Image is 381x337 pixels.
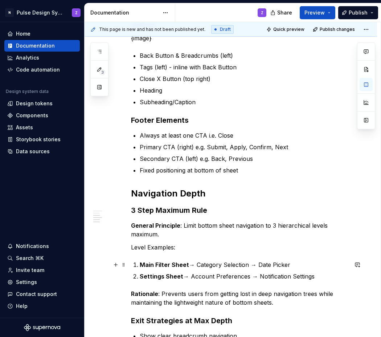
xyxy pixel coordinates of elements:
div: Storybook stories [16,136,61,143]
button: Preview [300,6,335,19]
svg: Supernova Logo [24,324,60,331]
div: N [5,8,14,17]
strong: Navigation Depth [131,188,206,199]
div: Design system data [6,89,49,94]
p: : Limit bottom sheet navigation to 3 hierarchical levels maximum. [131,221,348,239]
button: NPulse Design SystemZ [1,5,83,20]
a: Components [4,110,80,121]
a: Home [4,28,80,40]
a: Settings [4,276,80,288]
a: Code automation [4,64,80,76]
div: Contact support [16,291,57,298]
div: Z [261,10,263,16]
p: : Prevents users from getting lost in deep navigation trees while maintaining the lightweight nat... [131,289,348,307]
p: → Account Preferences → Notification Settings [140,272,348,281]
p: Always at least one CTA i.e. Close [140,131,348,140]
div: Analytics [16,54,39,61]
span: Publish [349,9,368,16]
div: Pulse Design System [17,9,63,16]
p: Heading [140,86,348,95]
span: Preview [304,9,325,16]
a: Data sources [4,146,80,157]
p: Secondary CTA (left) e.g. Back, Previous [140,154,348,163]
div: Assets [16,124,33,131]
div: Help [16,303,28,310]
div: Invite team [16,267,44,274]
h3: 3 Step Maximum Rule [131,205,348,215]
h3: Exit Strategies at Max Depth [131,316,348,326]
div: Documentation [90,9,159,16]
button: Contact support [4,288,80,300]
a: Documentation [4,40,80,52]
strong: Settings Sheet [140,273,183,280]
a: Assets [4,122,80,133]
strong: Rationale [131,290,158,297]
div: Z [75,10,78,16]
span: Share [277,9,292,16]
button: Share [267,6,297,19]
span: Draft [220,27,231,32]
p: Close X Button (top right) [140,74,348,83]
div: Data sources [16,148,50,155]
span: Publish changes [320,27,355,32]
button: Publish changes [311,24,358,34]
button: Notifications [4,240,80,252]
div: Documentation [16,42,55,49]
button: Publish [338,6,378,19]
p: Subheading/Caption [140,98,348,106]
p: Back Button & Breadcrumbs (left) [140,51,348,60]
div: Home [16,30,30,37]
span: Quick preview [273,27,304,32]
p: {image} [131,34,348,42]
strong: General Principle [131,222,180,229]
button: Search ⌘K [4,252,80,264]
p: → Category Selection → Date Picker [140,260,348,269]
button: Quick preview [264,24,308,34]
strong: Main Filter Sheet [140,261,189,268]
a: Analytics [4,52,80,64]
span: 3 [99,69,105,75]
div: Search ⌘K [16,255,44,262]
span: This page is new and has not been published yet. [99,27,205,32]
p: Primary CTA (right) e.g. Submit, Apply, Confirm, Next [140,143,348,151]
div: Components [16,112,48,119]
div: Settings [16,279,37,286]
h3: Footer Elements [131,115,348,125]
p: Fixed positioning at bottom of sheet [140,166,348,175]
div: Code automation [16,66,60,73]
div: Notifications [16,243,49,250]
div: Design tokens [16,100,53,107]
button: Help [4,300,80,312]
p: Level Examples: [131,243,348,252]
a: Design tokens [4,98,80,109]
a: Invite team [4,264,80,276]
a: Storybook stories [4,134,80,145]
p: Tags (left) - inline with Back Button [140,63,348,72]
